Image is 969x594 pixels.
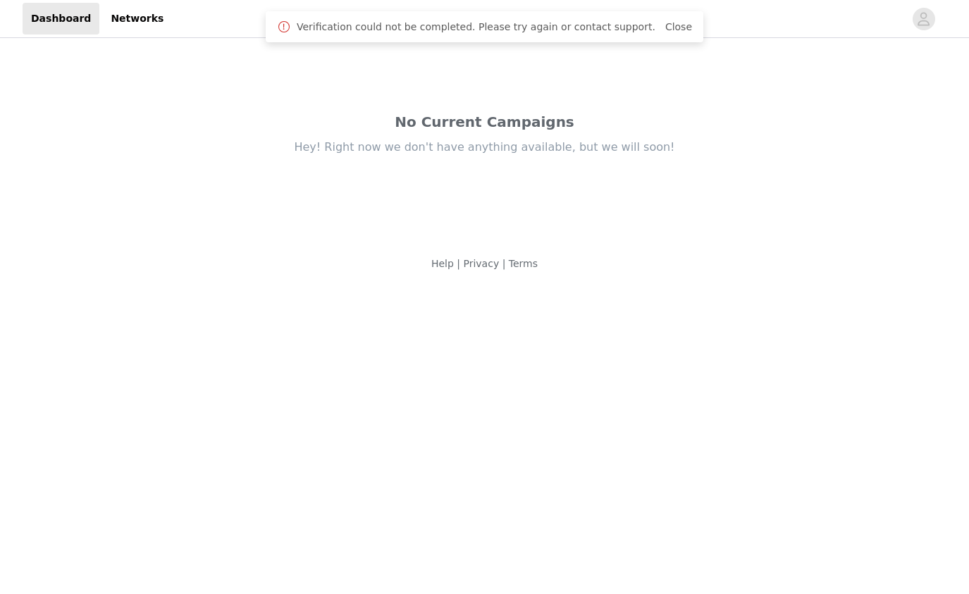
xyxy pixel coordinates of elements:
[189,140,781,155] div: Hey! Right now we don't have anything available, but we will soon!
[502,258,506,269] span: |
[189,111,781,132] div: No Current Campaigns
[102,3,172,35] a: Networks
[665,21,692,32] a: Close
[509,258,538,269] a: Terms
[23,3,99,35] a: Dashboard
[457,258,460,269] span: |
[431,258,454,269] a: Help
[917,8,930,30] div: avatar
[463,258,499,269] a: Privacy
[297,20,655,35] span: Verification could not be completed. Please try again or contact support.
